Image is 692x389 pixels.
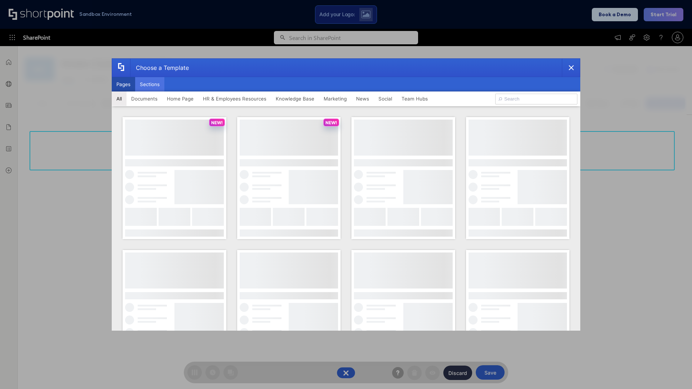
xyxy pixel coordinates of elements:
button: Team Hubs [397,91,432,106]
button: HR & Employees Resources [198,91,271,106]
button: Home Page [162,91,198,106]
button: Social [374,91,397,106]
p: NEW! [211,120,223,125]
button: News [351,91,374,106]
div: Choose a Template [130,59,189,77]
button: Sections [135,77,164,91]
div: template selector [112,58,580,331]
iframe: Chat Widget [656,354,692,389]
p: NEW! [325,120,337,125]
button: All [112,91,127,106]
input: Search [495,94,577,104]
button: Documents [127,91,162,106]
button: Knowledge Base [271,91,319,106]
button: Marketing [319,91,351,106]
button: Pages [112,77,135,91]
